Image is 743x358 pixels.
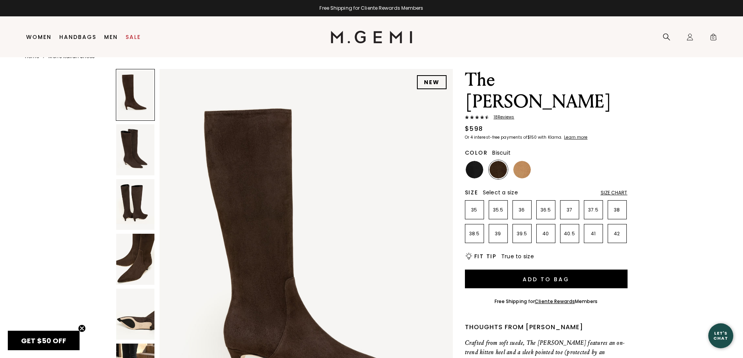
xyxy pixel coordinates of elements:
[465,231,484,237] p: 38.5
[116,124,154,175] img: The Tina
[535,298,575,305] a: Cliente Rewards
[564,134,587,140] klarna-placement-style-cta: Learn more
[513,231,531,237] p: 39.5
[537,207,555,213] p: 36.5
[584,231,603,237] p: 41
[513,207,531,213] p: 36
[116,289,154,340] img: The Tina
[21,336,66,346] span: GET $50 OFF
[465,115,628,121] a: 18Reviews
[116,179,154,230] img: The Tina
[489,161,507,178] img: Chocolate
[474,253,497,259] h2: Fit Tip
[26,34,51,40] a: Women
[608,207,626,213] p: 38
[465,323,628,332] div: Thoughts from [PERSON_NAME]
[126,34,141,40] a: Sale
[601,190,628,196] div: Size Chart
[465,270,628,288] button: Add to Bag
[465,69,628,113] h1: The [PERSON_NAME]
[501,252,534,260] span: True to size
[584,207,603,213] p: 37.5
[59,34,96,40] a: Handbags
[537,231,555,237] p: 40
[560,207,579,213] p: 37
[489,207,507,213] p: 35.5
[708,331,733,340] div: Let's Chat
[489,231,507,237] p: 39
[78,324,86,332] button: Close teaser
[492,149,511,157] span: Biscuit
[513,161,531,178] img: Biscuit
[8,331,80,350] div: GET $50 OFFClose teaser
[466,161,483,178] img: Black
[709,35,717,42] span: 0
[417,75,447,89] div: NEW
[483,189,518,196] span: Select a size
[560,231,579,237] p: 40.5
[563,135,587,140] a: Learn more
[495,298,598,305] div: Free Shipping for Members
[465,124,483,134] div: $598
[116,234,154,285] img: The Tina
[489,115,514,120] span: 18 Review s
[527,134,537,140] klarna-placement-style-amount: $150
[465,207,484,213] p: 35
[465,189,478,196] h2: Size
[465,134,527,140] klarna-placement-style-body: Or 4 interest-free payments of
[608,231,626,237] p: 42
[538,134,563,140] klarna-placement-style-body: with Klarna
[104,34,118,40] a: Men
[331,31,412,43] img: M.Gemi
[465,150,488,156] h2: Color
